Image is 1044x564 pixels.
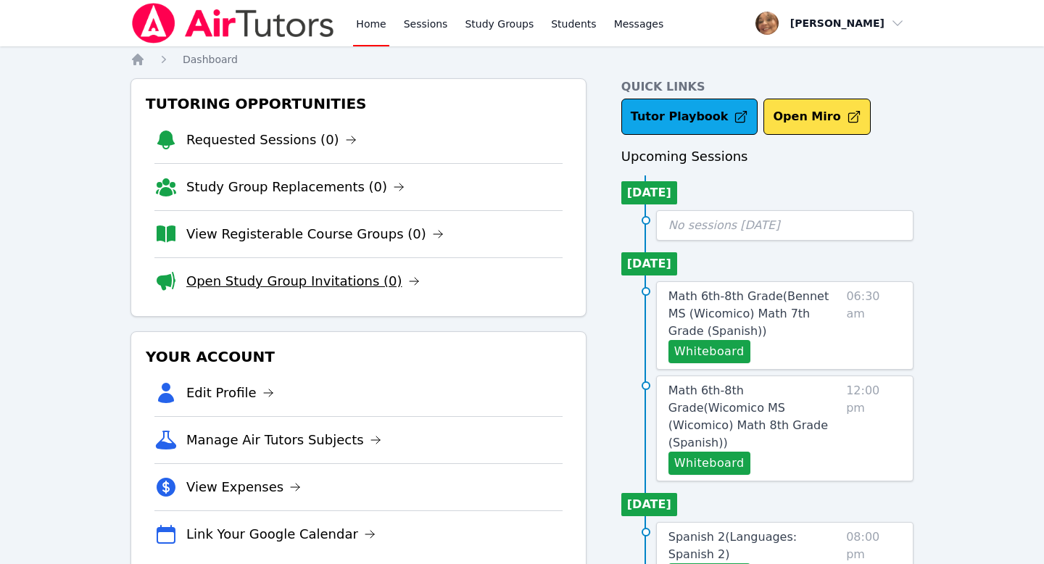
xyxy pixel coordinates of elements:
li: [DATE] [621,493,677,516]
a: Edit Profile [186,383,274,403]
nav: Breadcrumb [130,52,913,67]
li: [DATE] [621,252,677,275]
span: Messages [614,17,664,31]
span: No sessions [DATE] [668,218,780,232]
a: Open Study Group Invitations (0) [186,271,420,291]
h3: Upcoming Sessions [621,146,913,167]
button: Whiteboard [668,340,750,363]
a: Manage Air Tutors Subjects [186,430,381,450]
li: [DATE] [621,181,677,204]
h3: Your Account [143,344,574,370]
a: View Registerable Course Groups (0) [186,224,444,244]
span: 06:30 am [846,288,901,363]
a: Tutor Playbook [621,99,758,135]
span: Math 6th-8th Grade ( Wicomico MS (Wicomico) Math 8th Grade (Spanish) ) [668,383,828,449]
span: 12:00 pm [846,382,901,475]
span: Math 6th-8th Grade ( Bennet MS (Wicomico) Math 7th Grade (Spanish) ) [668,289,829,338]
a: Dashboard [183,52,238,67]
a: Math 6th-8th Grade(Wicomico MS (Wicomico) Math 8th Grade (Spanish)) [668,382,840,452]
a: Study Group Replacements (0) [186,177,405,197]
button: Whiteboard [668,452,750,475]
a: View Expenses [186,477,301,497]
h3: Tutoring Opportunities [143,91,574,117]
h4: Quick Links [621,78,913,96]
a: Requested Sessions (0) [186,130,357,150]
a: Spanish 2(Languages: Spanish 2) [668,528,840,563]
button: Open Miro [763,99,870,135]
a: Link Your Google Calendar [186,524,376,544]
span: Dashboard [183,54,238,65]
img: Air Tutors [130,3,336,43]
a: Math 6th-8th Grade(Bennet MS (Wicomico) Math 7th Grade (Spanish)) [668,288,841,340]
span: Spanish 2 ( Languages: Spanish 2 ) [668,530,797,561]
